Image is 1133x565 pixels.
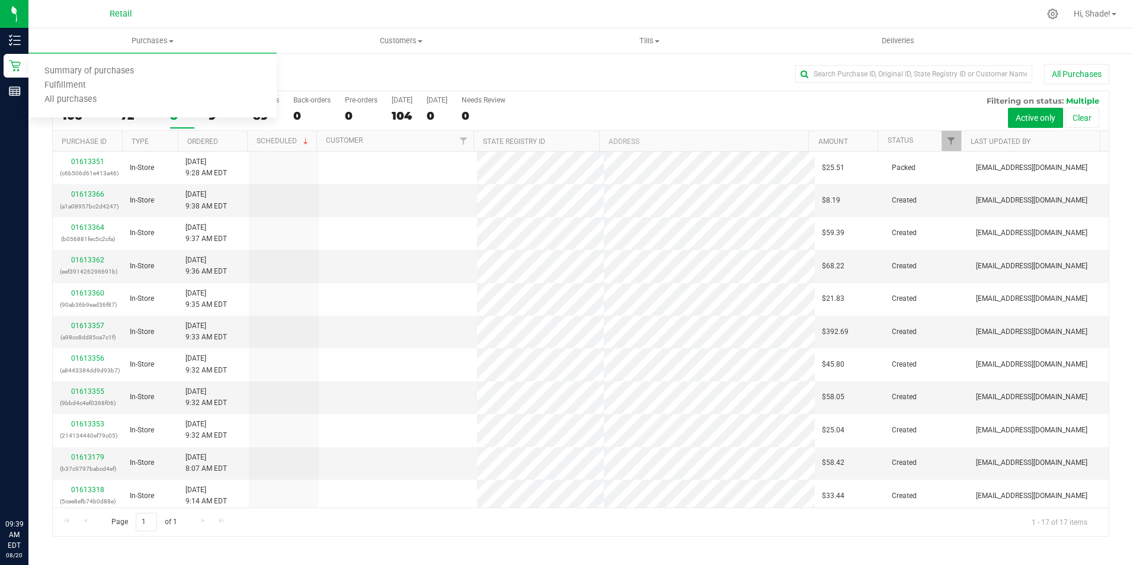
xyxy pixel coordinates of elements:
[976,391,1087,403] span: [EMAIL_ADDRESS][DOMAIN_NAME]
[976,490,1087,502] span: [EMAIL_ADDRESS][DOMAIN_NAME]
[71,387,104,396] a: 01613355
[136,513,157,531] input: 1
[130,293,154,304] span: In-Store
[71,223,104,232] a: 01613364
[101,513,187,531] span: Page of 1
[277,36,524,46] span: Customers
[1065,108,1099,128] button: Clear
[9,34,21,46] inline-svg: Inventory
[130,162,154,174] span: In-Store
[130,490,154,502] span: In-Store
[60,496,116,507] p: (5cee8efb74b0d88e)
[822,425,844,436] span: $25.04
[822,457,844,468] span: $58.42
[185,320,227,343] span: [DATE] 9:33 AM EDT
[822,326,849,338] span: $392.69
[1045,8,1060,20] div: Manage settings
[28,36,277,46] span: Purchases
[185,452,227,474] span: [DATE] 8:07 AM EDT
[822,261,844,272] span: $68.22
[185,255,227,277] span: [DATE] 9:36 AM EDT
[71,190,104,198] a: 01613366
[892,490,917,502] span: Created
[293,96,331,104] div: Back-orders
[60,266,116,277] p: (eef391426296691b)
[185,288,227,310] span: [DATE] 9:35 AM EDT
[892,293,917,304] span: Created
[71,486,104,494] a: 01613318
[892,359,917,370] span: Created
[60,201,116,212] p: (a1a08957bc2d4247)
[892,227,917,239] span: Created
[60,233,116,245] p: (b056881fec5c2cfa)
[130,359,154,370] span: In-Store
[9,60,21,72] inline-svg: Retail
[971,137,1030,146] a: Last Updated By
[888,136,913,145] a: Status
[71,322,104,330] a: 01613357
[976,195,1087,206] span: [EMAIL_ADDRESS][DOMAIN_NAME]
[526,28,774,53] a: Tills
[185,156,227,179] span: [DATE] 9:28 AM EDT
[392,109,412,123] div: 104
[822,490,844,502] span: $33.44
[392,96,412,104] div: [DATE]
[987,96,1064,105] span: Filtering on status:
[130,425,154,436] span: In-Store
[822,391,844,403] span: $58.05
[60,430,116,441] p: (214134440ef79c05)
[822,195,840,206] span: $8.19
[427,109,447,123] div: 0
[822,227,844,239] span: $59.39
[345,96,377,104] div: Pre-orders
[892,195,917,206] span: Created
[28,66,150,76] span: Summary of purchases
[345,109,377,123] div: 0
[822,359,844,370] span: $45.80
[35,468,49,483] iframe: Resource center unread badge
[427,96,447,104] div: [DATE]
[130,227,154,239] span: In-Store
[1044,64,1109,84] button: All Purchases
[60,365,116,376] p: (a8443384dd9d93b7)
[1074,9,1110,18] span: Hi, Shade!
[976,457,1087,468] span: [EMAIL_ADDRESS][DOMAIN_NAME]
[822,162,844,174] span: $25.51
[185,419,227,441] span: [DATE] 9:32 AM EDT
[185,222,227,245] span: [DATE] 9:37 AM EDT
[71,256,104,264] a: 01613362
[110,9,132,19] span: Retail
[71,453,104,461] a: 01613179
[71,354,104,362] a: 01613356
[130,391,154,403] span: In-Store
[185,484,227,507] span: [DATE] 9:14 AM EDT
[866,36,930,46] span: Deliveries
[60,463,116,474] p: (b37c9797babcd4ef)
[1022,513,1097,531] span: 1 - 17 of 17 items
[942,131,961,151] a: Filter
[28,95,113,105] span: All purchases
[130,261,154,272] span: In-Store
[28,28,277,53] a: Purchases Summary of purchases Fulfillment All purchases
[795,65,1032,83] input: Search Purchase ID, Original ID, State Registry ID or Customer Name...
[976,293,1087,304] span: [EMAIL_ADDRESS][DOMAIN_NAME]
[62,137,107,146] a: Purchase ID
[976,359,1087,370] span: [EMAIL_ADDRESS][DOMAIN_NAME]
[462,109,505,123] div: 0
[892,162,916,174] span: Packed
[892,457,917,468] span: Created
[976,261,1087,272] span: [EMAIL_ADDRESS][DOMAIN_NAME]
[28,81,102,91] span: Fulfillment
[71,420,104,428] a: 01613353
[257,137,311,145] a: Scheduled
[976,227,1087,239] span: [EMAIL_ADDRESS][DOMAIN_NAME]
[60,299,116,310] p: (90ab36b9ead36f87)
[185,353,227,375] span: [DATE] 9:32 AM EDT
[132,137,149,146] a: Type
[892,326,917,338] span: Created
[526,36,773,46] span: Tills
[892,391,917,403] span: Created
[462,96,505,104] div: Needs Review
[454,131,473,151] a: Filter
[822,293,844,304] span: $21.83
